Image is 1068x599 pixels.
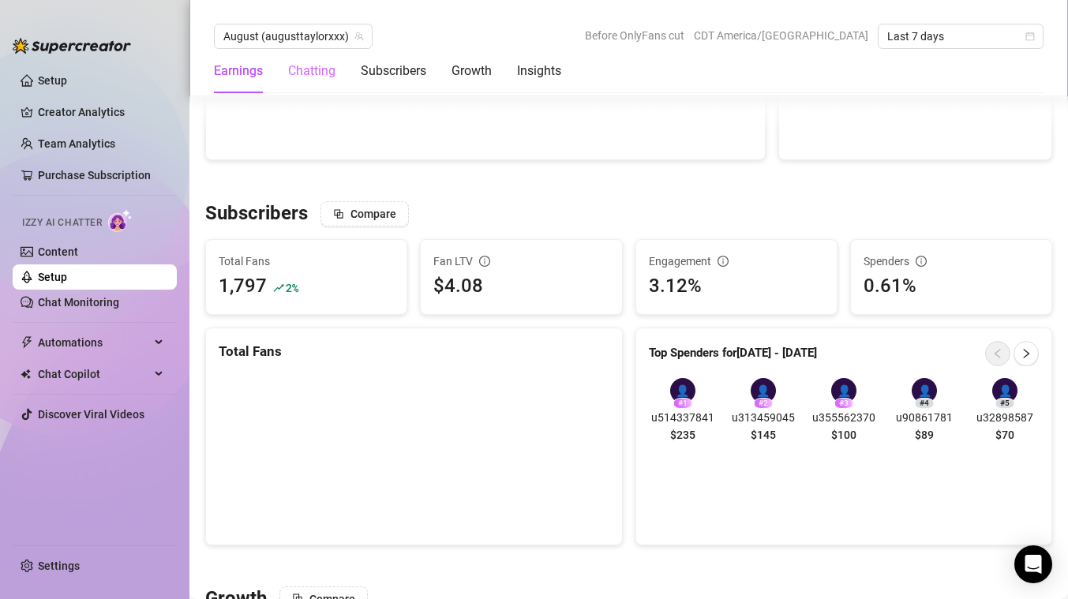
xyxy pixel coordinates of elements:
span: rise [273,283,284,294]
div: 👤 [670,378,695,403]
div: Engagement [649,253,824,270]
span: $89 [915,426,934,444]
span: Before OnlyFans cut [585,24,684,47]
div: Subscribers [361,62,426,80]
div: # 2 [754,398,773,409]
div: 3.12% [649,271,824,301]
span: info-circle [916,256,927,267]
button: Compare [320,201,409,226]
span: 2 % [286,280,298,295]
div: 👤 [992,378,1017,403]
div: 0.61% [864,271,1039,301]
a: Purchase Subscription [38,169,151,182]
span: right [1021,348,1032,359]
a: Settings [38,560,80,572]
div: Fan LTV [433,253,609,270]
img: Chat Copilot [21,369,31,380]
span: Compare [350,208,396,220]
span: Izzy AI Chatter [22,215,102,230]
div: 👤 [751,378,776,403]
a: Content [38,245,78,258]
span: $145 [751,426,776,444]
div: Growth [452,62,492,80]
div: Total Fans [219,341,609,362]
span: Last 7 days [887,24,1034,48]
img: logo-BBDzfeDw.svg [13,38,131,54]
div: # 1 [673,398,692,409]
span: calendar [1025,32,1035,41]
span: $235 [670,426,695,444]
div: Earnings [214,62,263,80]
span: Automations [38,330,150,355]
img: AI Chatter [108,209,133,232]
span: u313459045 [729,409,797,426]
span: Total Fans [219,253,394,270]
span: $100 [831,426,856,444]
div: # 5 [995,398,1014,409]
h3: Subscribers [205,201,308,226]
span: Chat Copilot [38,361,150,387]
a: Chat Monitoring [38,296,119,309]
span: block [333,208,344,219]
span: u90861781 [890,409,958,426]
div: Spenders [864,253,1039,270]
div: # 3 [834,398,853,409]
a: Setup [38,271,67,283]
span: $70 [995,426,1014,444]
div: Open Intercom Messenger [1014,545,1052,583]
span: info-circle [479,256,490,267]
div: 1,797 [219,271,267,301]
span: u514337841 [649,409,717,426]
div: Chatting [288,62,335,80]
span: thunderbolt [21,336,33,349]
span: u355562370 [810,409,878,426]
div: 👤 [831,378,856,403]
div: Insights [517,62,561,80]
span: u32898587 [971,409,1039,426]
span: team [354,32,364,41]
div: # 4 [915,398,934,409]
span: August (augusttaylorxxx) [223,24,363,48]
span: CDT America/[GEOGRAPHIC_DATA] [694,24,868,47]
div: 👤 [912,378,937,403]
article: Top Spenders for [DATE] - [DATE] [649,344,817,363]
span: info-circle [718,256,729,267]
a: Creator Analytics [38,99,164,125]
a: Team Analytics [38,137,115,150]
a: Discover Viral Videos [38,408,144,421]
div: $4.08 [433,271,609,301]
a: Setup [38,74,67,87]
